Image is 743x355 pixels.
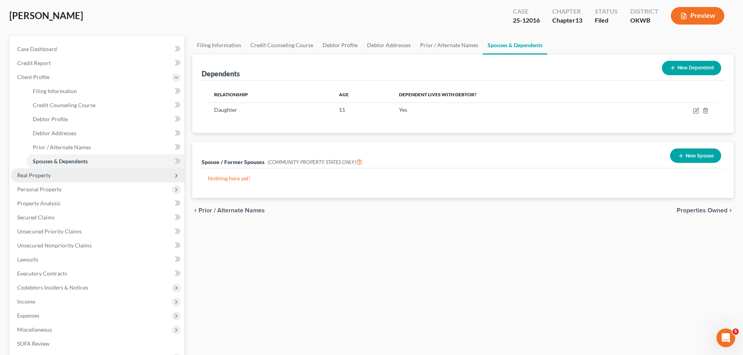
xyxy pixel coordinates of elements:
[17,46,57,52] span: Case Dashboard
[17,312,39,319] span: Expenses
[595,7,618,16] div: Status
[17,340,50,347] span: SOFA Review
[513,16,540,25] div: 25-12016
[208,102,333,117] td: Daughter
[33,144,91,150] span: Prior / Alternate Names
[208,175,718,182] p: Nothing here yet!
[17,326,52,333] span: Miscellaneous
[513,7,540,16] div: Case
[11,196,184,210] a: Property Analysis
[362,36,415,55] a: Debtor Addresses
[27,112,184,126] a: Debtor Profile
[9,10,83,21] span: [PERSON_NAME]
[11,238,184,253] a: Unsecured Nonpriority Claims
[27,98,184,112] a: Credit Counseling Course
[318,36,362,55] a: Debtor Profile
[17,214,55,221] span: Secured Claims
[575,16,582,24] span: 13
[552,7,582,16] div: Chapter
[11,56,184,70] a: Credit Report
[202,159,264,165] span: Spouse / Former Spouses
[17,74,50,80] span: Client Profile
[246,36,318,55] a: Credit Counseling Course
[17,228,82,235] span: Unsecured Priority Claims
[333,102,392,117] td: 11
[33,130,76,136] span: Debtor Addresses
[677,207,727,214] span: Properties Owned
[630,7,658,16] div: District
[11,210,184,224] a: Secured Claims
[268,159,362,165] span: (COMMUNITY PROPERTY STATES ONLY)
[17,186,62,193] span: Personal Property
[415,36,483,55] a: Prior / Alternate Names
[192,36,246,55] a: Filing Information
[11,267,184,281] a: Executory Contracts
[17,60,51,66] span: Credit Report
[662,61,721,75] button: New Dependent
[17,284,88,291] span: Codebtors Insiders & Notices
[17,242,92,249] span: Unsecured Nonpriority Claims
[393,102,634,117] td: Yes
[17,270,67,277] span: Executory Contracts
[202,69,240,78] div: Dependents
[630,16,658,25] div: OKWB
[727,207,734,214] i: chevron_right
[393,87,634,102] th: Dependent lives with debtor?
[17,172,51,178] span: Real Property
[192,207,265,214] button: chevron_left Prior / Alternate Names
[208,87,333,102] th: Relationship
[483,36,547,55] a: Spouses & Dependents
[677,207,734,214] button: Properties Owned chevron_right
[33,102,96,108] span: Credit Counseling Course
[199,207,265,214] span: Prior / Alternate Names
[192,207,199,214] i: chevron_left
[552,16,582,25] div: Chapter
[11,253,184,267] a: Lawsuits
[11,337,184,351] a: SOFA Review
[716,329,735,347] iframe: Intercom live chat
[671,7,724,25] button: Preview
[27,126,184,140] a: Debtor Addresses
[17,256,38,263] span: Lawsuits
[33,88,77,94] span: Filing Information
[670,148,721,163] button: New Spouse
[27,154,184,168] a: Spouses & Dependents
[11,224,184,238] a: Unsecured Priority Claims
[595,16,618,25] div: Filed
[27,140,184,154] a: Prior / Alternate Names
[11,42,184,56] a: Case Dashboard
[17,200,60,207] span: Property Analysis
[333,87,392,102] th: Age
[33,116,68,122] span: Debtor Profile
[27,84,184,98] a: Filing Information
[33,158,88,164] span: Spouses & Dependents
[17,298,35,305] span: Income
[732,329,739,335] span: 5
